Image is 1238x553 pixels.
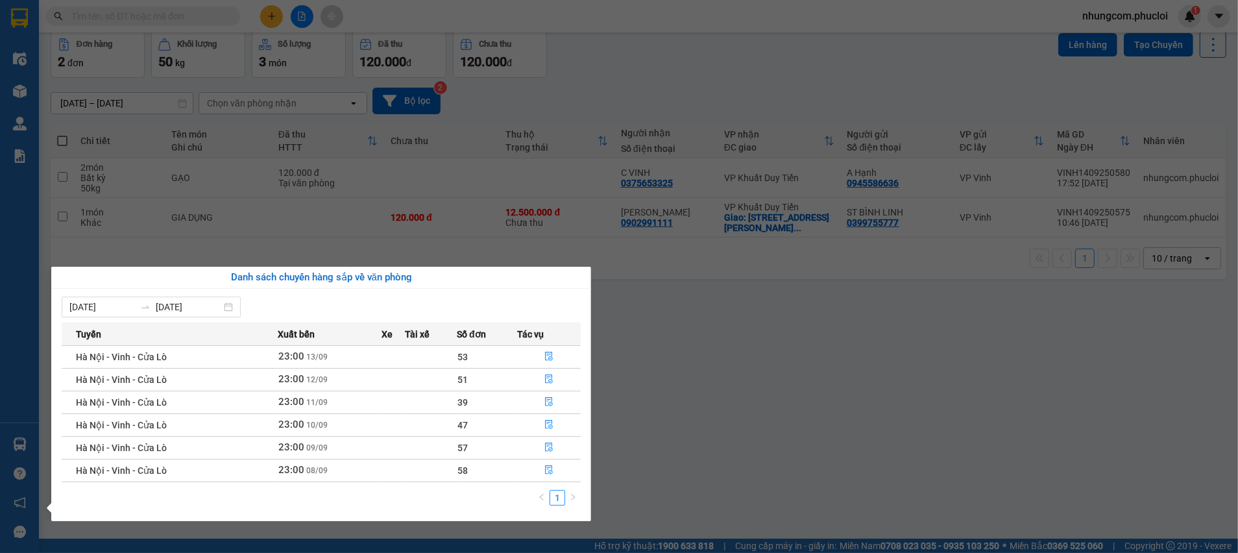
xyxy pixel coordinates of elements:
[278,396,304,408] span: 23:00
[544,420,553,430] span: file-done
[544,397,553,408] span: file-done
[565,490,581,506] li: Next Page
[306,398,328,407] span: 11/09
[16,94,123,116] b: GỬI : VP Vinh
[306,352,328,362] span: 13/09
[550,491,564,505] a: 1
[76,327,101,341] span: Tuyến
[565,490,581,506] button: right
[278,373,304,385] span: 23:00
[534,490,550,506] button: left
[306,443,328,452] span: 09/09
[140,302,151,312] span: swap-right
[457,375,468,385] span: 51
[544,375,553,385] span: file-done
[156,300,221,314] input: Đến ngày
[550,490,565,506] li: 1
[518,415,580,436] button: file-done
[544,352,553,362] span: file-done
[306,466,328,475] span: 08/09
[538,493,546,501] span: left
[76,443,167,453] span: Hà Nội - Vinh - Cửa Lò
[16,16,81,81] img: logo.jpg
[76,397,167,408] span: Hà Nội - Vinh - Cửa Lò
[544,443,553,453] span: file-done
[76,465,167,476] span: Hà Nội - Vinh - Cửa Lò
[518,437,580,458] button: file-done
[121,32,542,48] li: [PERSON_NAME], [PERSON_NAME]
[140,302,151,312] span: to
[518,347,580,367] button: file-done
[544,465,553,476] span: file-done
[306,375,328,384] span: 12/09
[457,465,468,476] span: 58
[76,375,167,385] span: Hà Nội - Vinh - Cửa Lò
[518,369,580,390] button: file-done
[457,420,468,430] span: 47
[457,327,486,341] span: Số đơn
[405,327,430,341] span: Tài xế
[278,350,304,362] span: 23:00
[457,443,468,453] span: 57
[569,493,577,501] span: right
[306,421,328,430] span: 10/09
[517,327,544,341] span: Tác vụ
[457,352,468,362] span: 53
[121,48,542,64] li: Hotline: 02386655777, 02462925925, 0944789456
[278,464,304,476] span: 23:00
[278,327,315,341] span: Xuất bến
[518,460,580,481] button: file-done
[62,270,581,286] div: Danh sách chuyến hàng sắp về văn phòng
[534,490,550,506] li: Previous Page
[457,397,468,408] span: 39
[278,419,304,430] span: 23:00
[76,352,167,362] span: Hà Nội - Vinh - Cửa Lò
[278,441,304,453] span: 23:00
[382,327,393,341] span: Xe
[518,392,580,413] button: file-done
[69,300,135,314] input: Từ ngày
[76,420,167,430] span: Hà Nội - Vinh - Cửa Lò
